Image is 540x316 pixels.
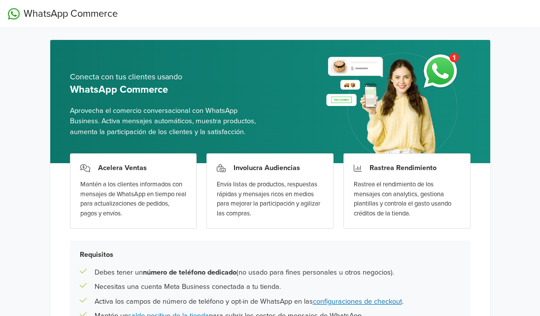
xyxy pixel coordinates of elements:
[217,180,323,218] div: Envía listas de productos, respuestas rápidas y mensajes ricos en medios para mejorar la particip...
[95,267,394,278] p: Debes tener un (no usado para fines personales u otros negocios).
[80,250,461,259] h5: Requisitos
[95,281,281,292] p: Necesitas una cuenta Meta Business conectada a tu tienda.
[318,47,470,163] img: whatsapp_setup_banner
[8,8,20,20] img: WhatsApp
[313,297,402,306] a: configuraciones de checkout
[98,164,147,172] h3: Acelera Ventas
[80,180,187,218] div: Mantén a los clientes informados con mensajes de WhatsApp en tiempo real para actualizaciones de ...
[370,164,437,172] h3: Rastrea Rendimiento
[234,164,300,172] h3: Involucra Audiencias
[70,72,263,82] h5: Conecta con tus clientes usando
[24,6,118,21] span: WhatsApp Commerce
[143,268,236,277] b: número de teléfono dedicado
[354,180,460,218] div: Rastrea el rendimiento de los mensajes con analytics, gestiona plantillas y controla el gasto usa...
[95,296,404,307] p: Activa los campos de número de teléfono y opt-in de WhatsApp en las .
[70,84,263,96] h5: WhatsApp Commerce
[70,105,263,138] span: Aprovecha el comercio conversacional con WhatsApp Business. Activa mensajes automáticos, muestra ...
